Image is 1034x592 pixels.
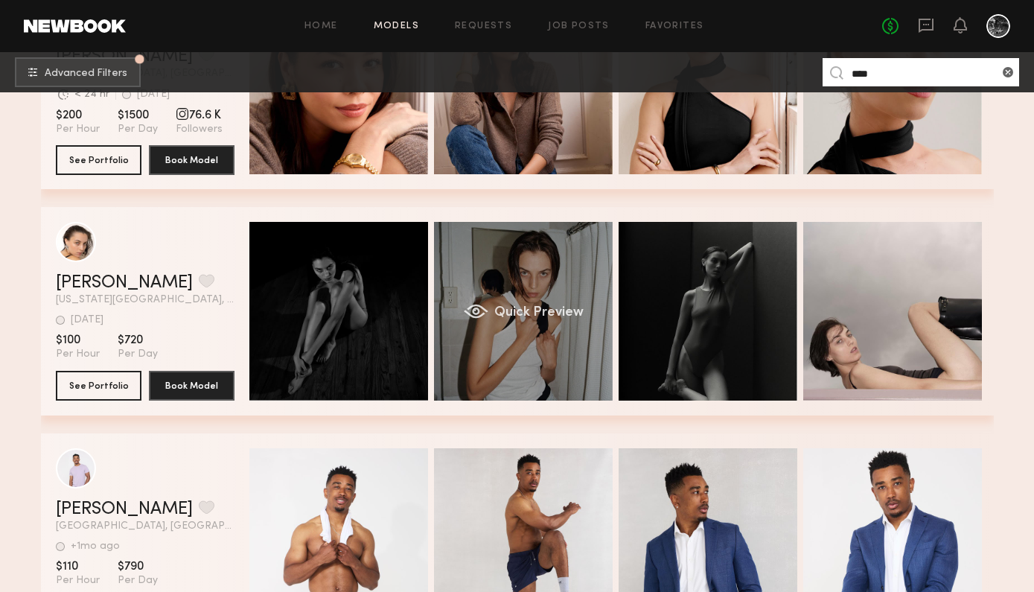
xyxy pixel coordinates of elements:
[118,123,158,136] span: Per Day
[56,123,100,136] span: Per Hour
[56,274,193,292] a: [PERSON_NAME]
[176,123,223,136] span: Followers
[56,145,141,175] button: See Portfolio
[455,22,512,31] a: Requests
[56,500,193,518] a: [PERSON_NAME]
[71,315,103,325] div: [DATE]
[56,108,100,123] span: $200
[56,574,100,588] span: Per Hour
[374,22,419,31] a: Models
[494,306,583,319] span: Quick Preview
[56,559,100,574] span: $110
[118,108,158,123] span: $1500
[149,371,234,401] button: Book Model
[176,108,223,123] span: 76.6 K
[118,333,158,348] span: $720
[137,89,170,100] div: [DATE]
[118,574,158,588] span: Per Day
[45,69,127,79] span: Advanced Filters
[56,333,100,348] span: $100
[548,22,610,31] a: Job Posts
[118,348,158,361] span: Per Day
[118,559,158,574] span: $790
[304,22,338,31] a: Home
[56,295,234,305] span: [US_STATE][GEOGRAPHIC_DATA], [GEOGRAPHIC_DATA]
[71,541,120,552] div: +1mo ago
[74,89,109,100] div: < 24 hr
[56,521,234,532] span: [GEOGRAPHIC_DATA], [GEOGRAPHIC_DATA]
[15,57,141,87] button: Advanced Filters
[149,145,234,175] button: Book Model
[645,22,704,31] a: Favorites
[56,371,141,401] button: See Portfolio
[56,348,100,361] span: Per Hour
